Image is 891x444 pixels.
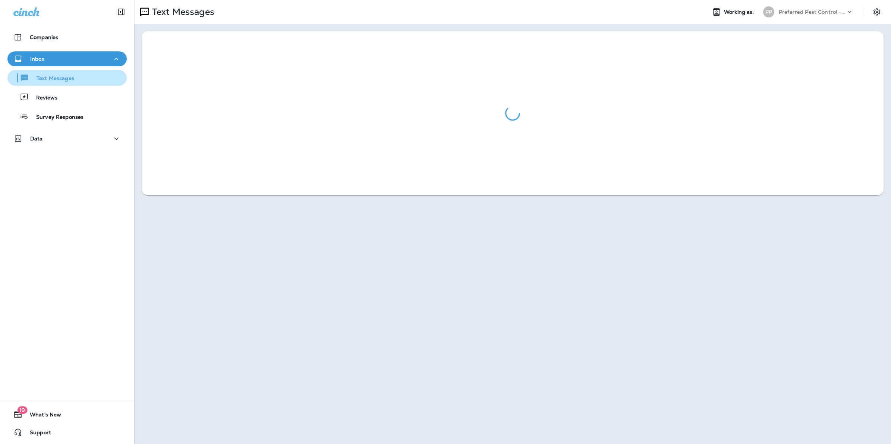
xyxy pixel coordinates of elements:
[7,109,127,124] button: Survey Responses
[29,114,84,121] p: Survey Responses
[7,89,127,105] button: Reviews
[763,6,774,18] div: PP
[29,95,57,102] p: Reviews
[30,136,43,142] p: Data
[724,9,756,15] span: Working as:
[111,4,132,19] button: Collapse Sidebar
[30,56,44,62] p: Inbox
[779,9,846,15] p: Preferred Pest Control - Palmetto
[149,6,214,18] p: Text Messages
[7,30,127,45] button: Companies
[7,70,127,86] button: Text Messages
[7,131,127,146] button: Data
[870,5,884,19] button: Settings
[7,51,127,66] button: Inbox
[7,425,127,440] button: Support
[17,406,27,414] span: 19
[7,407,127,422] button: 19What's New
[22,412,61,421] span: What's New
[22,429,51,438] span: Support
[30,34,58,40] p: Companies
[29,75,74,82] p: Text Messages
